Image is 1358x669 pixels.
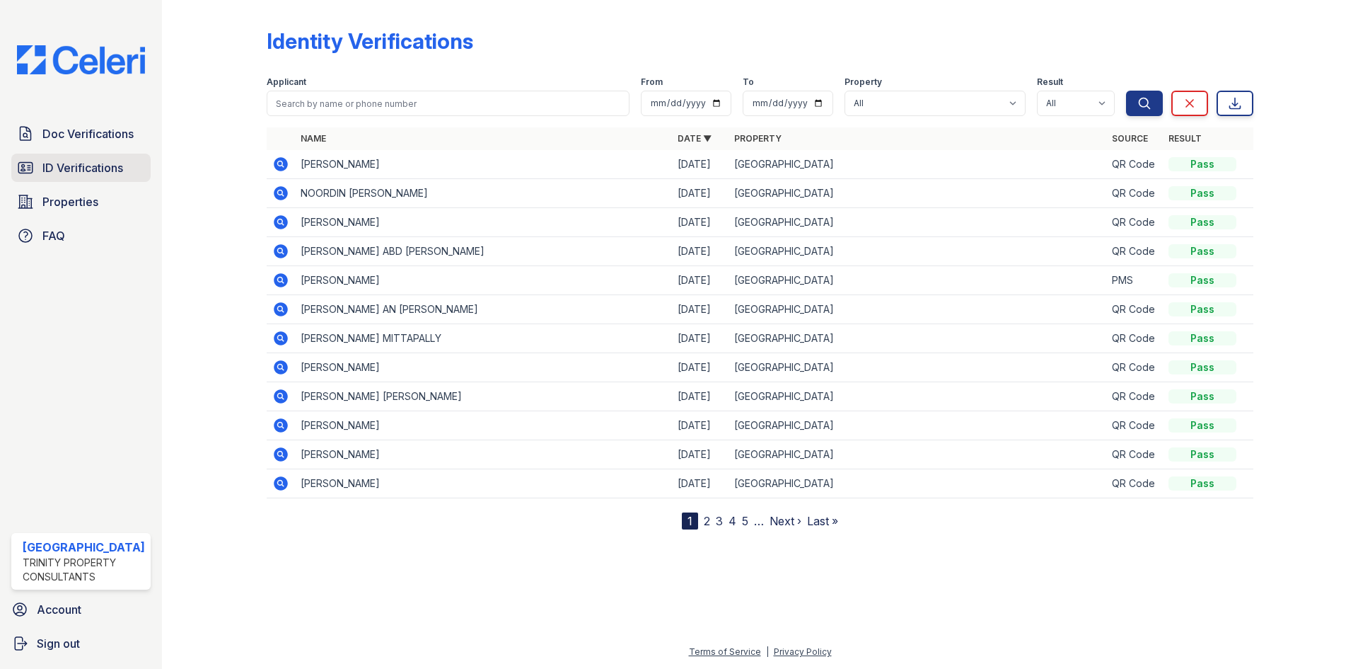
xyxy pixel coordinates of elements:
[1106,440,1163,469] td: QR Code
[1106,179,1163,208] td: QR Code
[704,514,710,528] a: 2
[1106,469,1163,498] td: QR Code
[295,208,672,237] td: [PERSON_NAME]
[1168,418,1236,433] div: Pass
[23,539,145,556] div: [GEOGRAPHIC_DATA]
[845,76,882,88] label: Property
[1037,76,1063,88] label: Result
[729,440,1105,469] td: [GEOGRAPHIC_DATA]
[729,382,1105,411] td: [GEOGRAPHIC_DATA]
[1106,295,1163,324] td: QR Code
[672,266,729,295] td: [DATE]
[301,133,326,144] a: Name
[672,237,729,266] td: [DATE]
[672,208,729,237] td: [DATE]
[672,440,729,469] td: [DATE]
[295,469,672,498] td: [PERSON_NAME]
[729,266,1105,295] td: [GEOGRAPHIC_DATA]
[295,295,672,324] td: [PERSON_NAME] AN [PERSON_NAME]
[766,646,769,657] div: |
[6,629,156,658] a: Sign out
[11,188,151,216] a: Properties
[729,237,1105,266] td: [GEOGRAPHIC_DATA]
[729,514,736,528] a: 4
[672,411,729,440] td: [DATE]
[1168,133,1202,144] a: Result
[267,76,306,88] label: Applicant
[672,469,729,498] td: [DATE]
[754,513,764,530] span: …
[1168,360,1236,374] div: Pass
[1106,237,1163,266] td: QR Code
[729,150,1105,179] td: [GEOGRAPHIC_DATA]
[672,353,729,382] td: [DATE]
[1168,186,1236,200] div: Pass
[6,595,156,624] a: Account
[11,120,151,148] a: Doc Verifications
[295,179,672,208] td: NOORDIN [PERSON_NAME]
[729,353,1105,382] td: [GEOGRAPHIC_DATA]
[1168,273,1236,287] div: Pass
[716,514,723,528] a: 3
[1168,215,1236,229] div: Pass
[729,411,1105,440] td: [GEOGRAPHIC_DATA]
[807,514,838,528] a: Last »
[1168,389,1236,404] div: Pass
[42,159,123,176] span: ID Verifications
[743,76,754,88] label: To
[729,469,1105,498] td: [GEOGRAPHIC_DATA]
[42,125,134,142] span: Doc Verifications
[770,514,801,528] a: Next ›
[742,514,748,528] a: 5
[1106,150,1163,179] td: QR Code
[295,150,672,179] td: [PERSON_NAME]
[1106,411,1163,440] td: QR Code
[37,635,80,652] span: Sign out
[267,91,629,116] input: Search by name or phone number
[42,227,65,244] span: FAQ
[11,154,151,182] a: ID Verifications
[11,222,151,250] a: FAQ
[672,150,729,179] td: [DATE]
[729,208,1105,237] td: [GEOGRAPHIC_DATA]
[678,133,712,144] a: Date ▼
[1106,208,1163,237] td: QR Code
[267,28,473,54] div: Identity Verifications
[295,382,672,411] td: [PERSON_NAME] [PERSON_NAME]
[729,324,1105,353] td: [GEOGRAPHIC_DATA]
[295,266,672,295] td: [PERSON_NAME]
[774,646,832,657] a: Privacy Policy
[295,237,672,266] td: [PERSON_NAME] ABD [PERSON_NAME]
[1168,157,1236,171] div: Pass
[1106,382,1163,411] td: QR Code
[734,133,782,144] a: Property
[1106,324,1163,353] td: QR Code
[1168,302,1236,316] div: Pass
[1168,476,1236,491] div: Pass
[672,382,729,411] td: [DATE]
[672,179,729,208] td: [DATE]
[1112,133,1148,144] a: Source
[1168,447,1236,462] div: Pass
[23,556,145,584] div: Trinity Property Consultants
[1168,244,1236,258] div: Pass
[295,324,672,353] td: [PERSON_NAME] MITTAPALLY
[295,353,672,382] td: [PERSON_NAME]
[42,193,98,210] span: Properties
[1106,353,1163,382] td: QR Code
[1106,266,1163,295] td: PMS
[682,513,698,530] div: 1
[672,295,729,324] td: [DATE]
[1168,331,1236,345] div: Pass
[729,295,1105,324] td: [GEOGRAPHIC_DATA]
[729,179,1105,208] td: [GEOGRAPHIC_DATA]
[37,601,81,618] span: Account
[6,45,156,74] img: CE_Logo_Blue-a8612792a0a2168367f1c8372b55b34899dd931a85d93a1a3d3e32e68fde9ad4.png
[672,324,729,353] td: [DATE]
[295,440,672,469] td: [PERSON_NAME]
[641,76,663,88] label: From
[295,411,672,440] td: [PERSON_NAME]
[689,646,761,657] a: Terms of Service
